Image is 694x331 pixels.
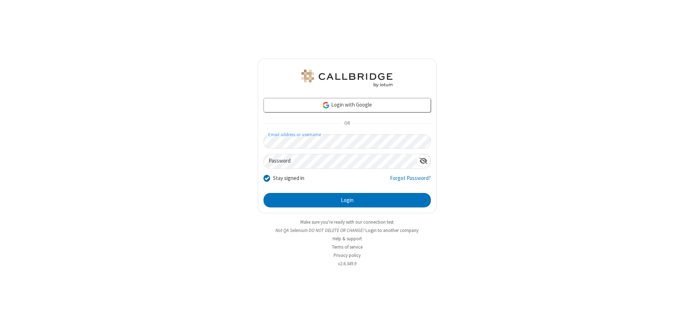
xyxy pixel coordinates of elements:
li: Not QA Selenium DO NOT DELETE OR CHANGE? [258,227,437,234]
button: Login [264,193,431,207]
img: google-icon.png [322,101,330,109]
a: Help & support [333,236,362,242]
li: v2.6.349.9 [258,260,437,267]
img: QA Selenium DO NOT DELETE OR CHANGE [300,70,394,87]
button: Login to another company [365,227,419,234]
a: Terms of service [332,244,363,250]
a: Login with Google [264,98,431,112]
label: Stay signed in [273,174,304,182]
a: Privacy policy [334,252,361,258]
a: Make sure you're ready with our connection test [300,219,394,225]
a: Forgot Password? [390,174,431,188]
input: Email address or username [264,134,431,149]
span: OR [341,119,353,129]
input: Password [264,154,416,168]
div: Show password [416,154,430,168]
